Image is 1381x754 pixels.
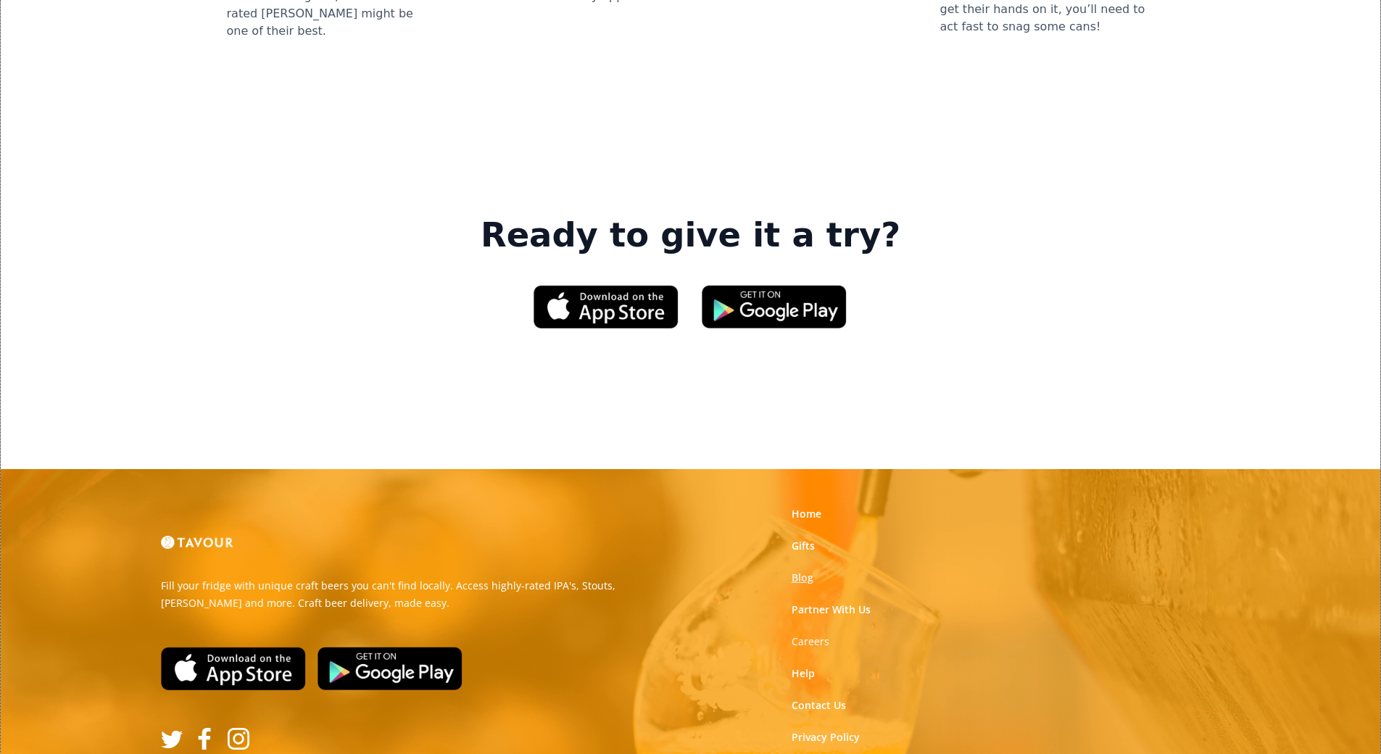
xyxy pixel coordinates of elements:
[792,539,815,553] a: Gifts
[792,666,815,681] a: Help
[792,602,871,617] a: Partner With Us
[792,634,829,649] a: Careers
[792,634,829,648] strong: Careers
[481,215,900,256] strong: Ready to give it a try?
[792,730,860,745] a: Privacy Policy
[792,698,846,713] a: Contact Us
[792,571,813,585] a: Blog
[792,507,821,521] a: Home
[161,577,680,612] p: Fill your fridge with unique craft beers you can't find locally. Access highly-rated IPA's, Stout...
